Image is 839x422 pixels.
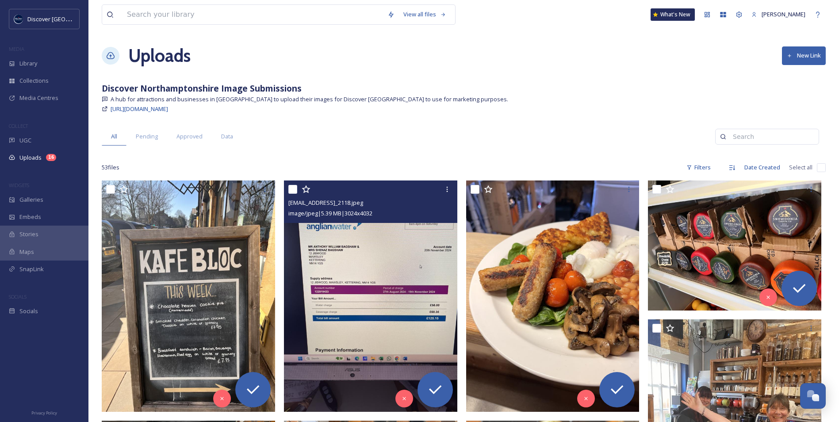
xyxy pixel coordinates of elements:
span: Pending [136,132,158,141]
span: Privacy Policy [31,410,57,416]
a: Privacy Policy [31,407,57,418]
span: A hub for attractions and businesses in [GEOGRAPHIC_DATA] to upload their images for Discover [GE... [111,95,508,104]
button: Open Chat [800,383,826,409]
span: Data [221,132,233,141]
img: ext_1759250910.747509_tony@kafebloc.com-IMG_2120.jpeg [102,180,275,411]
span: Approved [176,132,203,141]
div: Date Created [740,159,785,176]
span: [EMAIL_ADDRESS]_2118.jpeg [288,199,363,207]
span: Embeds [19,213,41,221]
a: Uploads [128,42,191,69]
img: Untitled%20design%20%282%29.png [14,15,23,23]
span: WIDGETS [9,182,29,188]
div: 16 [46,154,56,161]
span: Stories [19,230,38,238]
span: SOCIALS [9,293,27,300]
a: What's New [651,8,695,21]
span: Media Centres [19,94,58,102]
span: Select all [789,163,812,172]
a: [PERSON_NAME] [747,6,810,23]
span: MEDIA [9,46,24,52]
span: [PERSON_NAME] [762,10,805,18]
img: ext_1759250910.496029_tony@kafebloc.com-IMG_2094.jpeg [466,180,640,411]
input: Search [728,128,814,146]
strong: Discover Northamptonshire Image Submissions [102,82,302,94]
span: All [111,132,117,141]
a: [URL][DOMAIN_NAME] [111,104,168,114]
img: ext_1759250909.700919_tony@kafebloc.com-IMG_2124.jpeg [648,180,821,311]
span: COLLECT [9,123,28,129]
span: Collections [19,77,49,85]
span: Library [19,59,37,68]
span: Discover [GEOGRAPHIC_DATA] [27,15,108,23]
span: Maps [19,248,34,256]
span: [URL][DOMAIN_NAME] [111,105,168,113]
span: Galleries [19,196,43,204]
span: Uploads [19,153,42,162]
span: 53 file s [102,163,119,172]
a: View all files [399,6,451,23]
input: Search your library [123,5,383,24]
span: Socials [19,307,38,315]
div: Filters [682,159,715,176]
img: ext_1759250910.708498_tony@kafebloc.com-IMG_2118.jpeg [284,180,457,411]
span: SnapLink [19,265,44,273]
span: image/jpeg | 5.39 MB | 3024 x 4032 [288,209,372,217]
button: New Link [782,46,826,65]
span: UGC [19,136,31,145]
